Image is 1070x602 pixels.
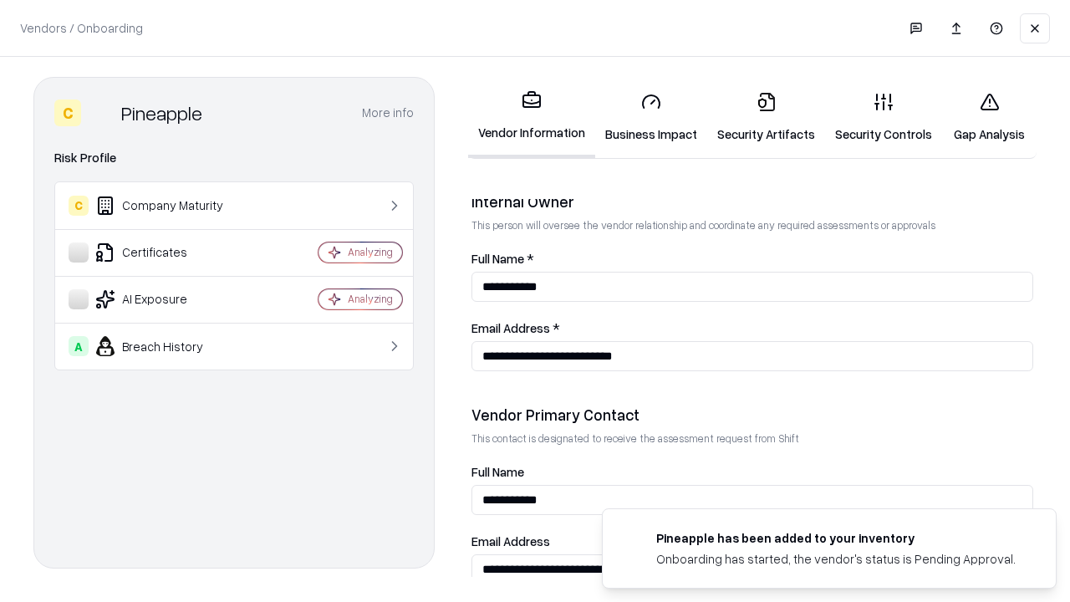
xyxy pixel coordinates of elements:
div: Internal Owner [471,191,1033,212]
div: Analyzing [348,245,393,259]
div: Onboarding has started, the vendor's status is Pending Approval. [656,550,1016,568]
div: C [69,196,89,216]
div: A [69,336,89,356]
a: Security Artifacts [707,79,825,156]
button: More info [362,98,414,128]
div: Vendor Primary Contact [471,405,1033,425]
label: Full Name [471,466,1033,478]
label: Full Name * [471,253,1033,265]
div: Analyzing [348,292,393,306]
label: Email Address * [471,322,1033,334]
div: AI Exposure [69,289,268,309]
div: Certificates [69,242,268,263]
p: This contact is designated to receive the assessment request from Shift [471,431,1033,446]
div: Company Maturity [69,196,268,216]
div: Pineapple [121,99,202,126]
a: Business Impact [595,79,707,156]
img: Pineapple [88,99,115,126]
div: Breach History [69,336,268,356]
label: Email Address [471,535,1033,548]
p: Vendors / Onboarding [20,19,143,37]
div: C [54,99,81,126]
div: Risk Profile [54,148,414,168]
a: Gap Analysis [942,79,1037,156]
img: pineappleenergy.com [623,529,643,549]
div: Pineapple has been added to your inventory [656,529,1016,547]
a: Vendor Information [468,77,595,158]
a: Security Controls [825,79,942,156]
p: This person will oversee the vendor relationship and coordinate any required assessments or appro... [471,218,1033,232]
